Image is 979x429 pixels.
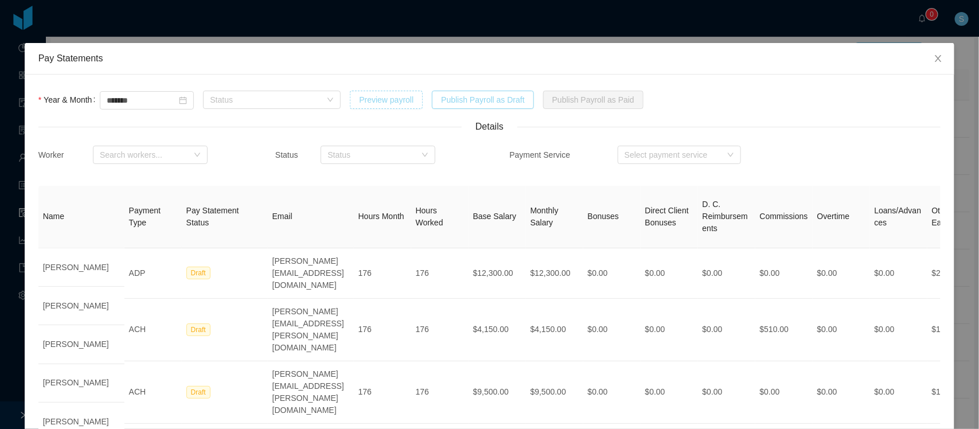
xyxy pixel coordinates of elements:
[100,149,188,161] div: Search workers...
[268,299,354,361] td: [PERSON_NAME][EMAIL_ADDRESS][PERSON_NAME][DOMAIN_NAME]
[875,206,922,227] span: Loans/Advances
[38,364,124,403] td: [PERSON_NAME]
[186,323,210,336] span: Draft
[43,212,64,221] span: Name
[268,361,354,424] td: [PERSON_NAME][EMAIL_ADDRESS][PERSON_NAME][DOMAIN_NAME]
[526,248,583,299] td: $12,300.00
[38,248,124,287] td: [PERSON_NAME]
[870,248,927,299] td: $0.00
[645,206,689,227] span: Direct Client Bonuses
[583,361,641,424] td: $0.00
[327,149,416,161] div: Status
[755,248,813,299] td: $0.00
[641,299,698,361] td: $0.00
[194,151,201,159] i: icon: down
[268,248,354,299] td: [PERSON_NAME][EMAIL_ADDRESS][DOMAIN_NAME]
[870,361,927,424] td: $0.00
[727,151,734,159] i: icon: down
[703,200,748,233] span: D. C. Reimbursements
[469,299,526,361] td: $4,150.00
[124,299,182,361] td: ACH
[698,299,755,361] td: $0.00
[327,96,334,104] i: icon: down
[932,206,964,227] span: Other Earnings
[129,206,161,227] span: Payment Type
[350,91,423,109] button: Preview payroll
[531,206,559,227] span: Monthly Salary
[411,299,469,361] td: 176
[641,361,698,424] td: $0.00
[272,212,292,221] span: Email
[210,94,321,106] div: Status
[275,149,330,161] div: Status
[186,386,210,399] span: Draft
[755,361,813,424] td: $0.00
[813,248,870,299] td: $0.00
[583,299,641,361] td: $0.00
[38,149,93,161] div: Worker
[473,212,516,221] span: Base Salary
[411,361,469,424] td: 176
[870,299,927,361] td: $0.00
[625,149,721,161] div: Select payment service
[469,248,526,299] td: $12,300.00
[698,248,755,299] td: $0.00
[588,212,619,221] span: Bonuses
[38,52,941,65] div: Pay Statements
[526,299,583,361] td: $4,150.00
[698,361,755,424] td: $0.00
[38,287,124,325] td: [PERSON_NAME]
[641,248,698,299] td: $0.00
[354,361,411,424] td: 176
[422,151,428,159] i: icon: down
[922,43,954,75] button: Close
[469,361,526,424] td: $9,500.00
[354,248,411,299] td: 176
[354,299,411,361] td: 176
[186,267,210,279] span: Draft
[124,361,182,424] td: ACH
[509,149,633,161] div: Payment Service
[411,248,469,299] td: 176
[432,91,534,109] button: Publish Payroll as Draft
[186,206,239,227] span: Pay Statement Status
[462,120,517,134] span: Details
[179,96,187,104] i: icon: calendar
[813,299,870,361] td: $0.00
[358,212,404,221] span: Hours Month
[813,361,870,424] td: $0.00
[38,325,124,364] td: [PERSON_NAME]
[755,299,813,361] td: $510.00
[416,206,443,227] span: Hours Worked
[38,95,100,104] label: Year & Month
[124,248,182,299] td: ADP
[817,212,850,221] span: Overtime
[760,212,808,221] span: Commissions
[934,54,943,63] i: icon: close
[583,248,641,299] td: $0.00
[526,361,583,424] td: $9,500.00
